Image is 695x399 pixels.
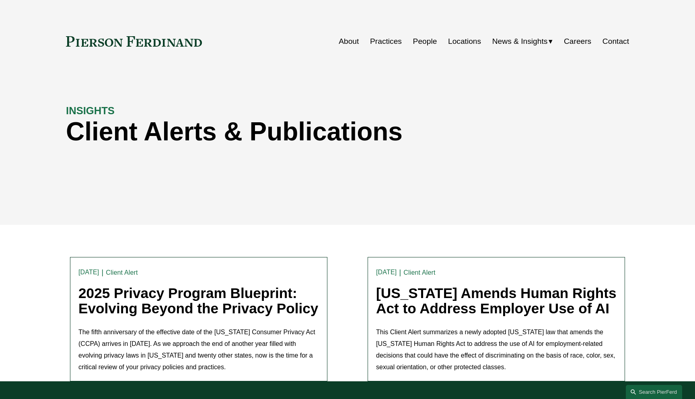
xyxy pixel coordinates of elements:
[370,34,402,49] a: Practices
[492,35,548,49] span: News & Insights
[106,269,138,276] a: Client Alert
[66,105,115,116] strong: INSIGHTS
[78,269,99,276] time: [DATE]
[78,327,319,373] p: The fifth anniversary of the effective date of the [US_STATE] Consumer Privacy Act (CCPA) arrives...
[626,385,682,399] a: Search this site
[403,269,435,276] a: Client Alert
[448,34,481,49] a: Locations
[564,34,591,49] a: Careers
[376,327,617,373] p: This Client Alert summarizes a newly adopted [US_STATE] law that amends the [US_STATE] Human Righ...
[376,285,617,317] a: [US_STATE] Amends Human Rights Act to Address Employer Use of AI
[66,117,488,146] h1: Client Alerts & Publications
[78,285,318,317] a: 2025 Privacy Program Blueprint: Evolving Beyond the Privacy Policy
[602,34,629,49] a: Contact
[376,269,397,276] time: [DATE]
[413,34,437,49] a: People
[339,34,359,49] a: About
[492,34,553,49] a: folder dropdown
